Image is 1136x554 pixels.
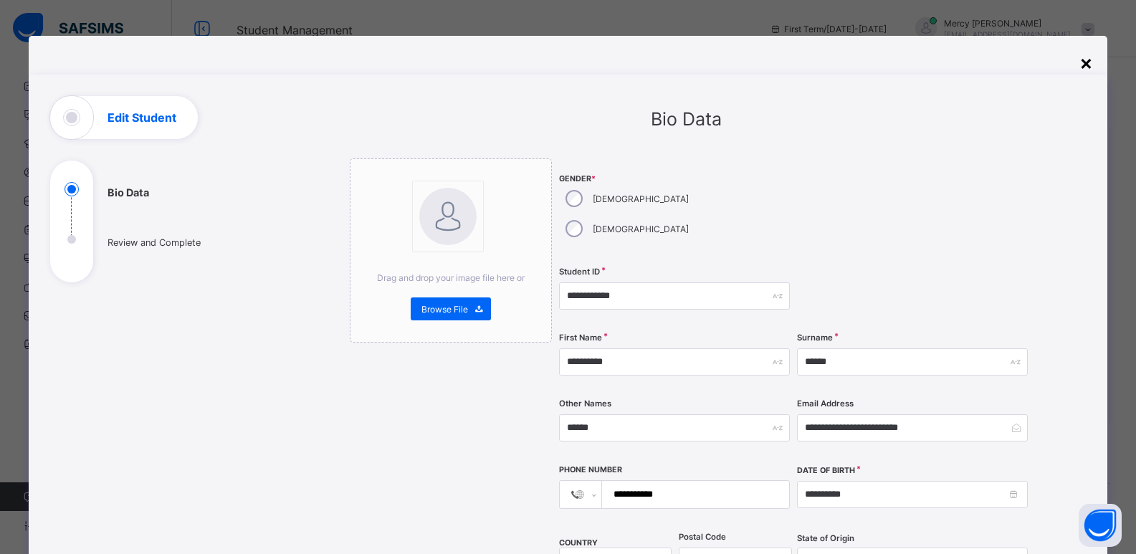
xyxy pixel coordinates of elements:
[593,224,689,234] label: [DEMOGRAPHIC_DATA]
[593,194,689,204] label: [DEMOGRAPHIC_DATA]
[1079,504,1122,547] button: Open asap
[559,538,598,548] span: COUNTRY
[651,108,722,130] span: Bio Data
[797,333,833,343] label: Surname
[108,112,176,123] h1: Edit Student
[419,188,477,245] img: bannerImage
[1079,50,1093,75] div: ×
[797,533,854,543] span: State of Origin
[350,158,552,343] div: bannerImageDrag and drop your image file here orBrowse File
[797,398,854,409] label: Email Address
[559,174,790,183] span: Gender
[559,465,622,474] label: Phone Number
[679,532,726,542] label: Postal Code
[797,466,855,475] label: Date of Birth
[421,304,468,315] span: Browse File
[377,272,525,283] span: Drag and drop your image file here or
[559,333,602,343] label: First Name
[559,398,611,409] label: Other Names
[559,267,600,277] label: Student ID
